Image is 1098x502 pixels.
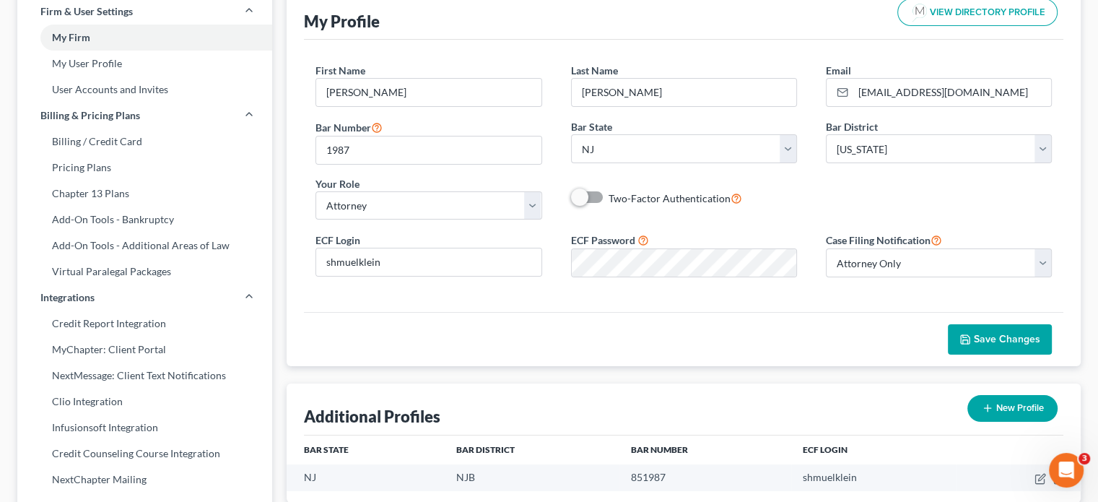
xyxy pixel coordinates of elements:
span: Save Changes [974,333,1040,345]
a: User Accounts and Invites [17,77,272,103]
img: modern-attorney-logo-488310dd42d0e56951fffe13e3ed90e038bc441dd813d23dff0c9337a977f38e.png [910,2,930,22]
a: Billing & Pricing Plans [17,103,272,129]
span: 3 [1079,453,1090,464]
input: Enter last name... [572,79,796,106]
a: Add-On Tools - Bankruptcy [17,207,272,233]
a: Pricing Plans [17,155,272,181]
a: Chapter 13 Plans [17,181,272,207]
a: NextMessage: Client Text Notifications [17,363,272,389]
input: Enter first name... [316,79,541,106]
label: ECF Password [571,233,635,248]
a: Clio Integration [17,389,272,415]
th: Bar Number [619,436,791,464]
span: Your Role [315,178,360,190]
th: Bar State [287,436,445,464]
iframe: Intercom live chat [1049,453,1084,488]
button: Save Changes [948,324,1052,355]
span: Billing & Pricing Plans [40,108,140,123]
label: Bar District [826,119,878,134]
span: VIEW DIRECTORY PROFILE [930,8,1045,17]
span: Integrations [40,290,95,305]
td: NJB [445,464,619,491]
td: NJ [287,464,445,491]
div: My Profile [304,11,380,32]
a: Billing / Credit Card [17,129,272,155]
a: Add-On Tools - Additional Areas of Law [17,233,272,259]
th: Bar District [445,436,619,464]
a: MyChapter: Client Portal [17,337,272,363]
span: Two-Factor Authentication [609,192,731,204]
a: Credit Report Integration [17,311,272,337]
label: Bar Number [315,118,383,136]
a: Virtual Paralegal Packages [17,259,272,285]
span: Last Name [571,64,618,77]
a: My User Profile [17,51,272,77]
a: Credit Counseling Course Integration [17,441,272,467]
input: Enter email... [853,79,1051,106]
label: Bar State [571,119,612,134]
div: Additional Profiles [304,406,440,427]
a: Infusionsoft Integration [17,415,272,441]
th: ECF Login [791,436,957,464]
a: My Firm [17,25,272,51]
a: NextChapter Mailing [17,467,272,493]
input: Enter ecf login... [316,248,541,276]
input: # [316,137,541,164]
span: Firm & User Settings [40,4,133,19]
button: New Profile [967,395,1058,422]
label: Case Filing Notification [826,231,942,248]
span: Email [826,64,851,77]
td: shmuelklein [791,464,957,491]
label: ECF Login [315,233,360,248]
a: Integrations [17,285,272,311]
td: 851987 [619,464,791,491]
span: First Name [315,64,365,77]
